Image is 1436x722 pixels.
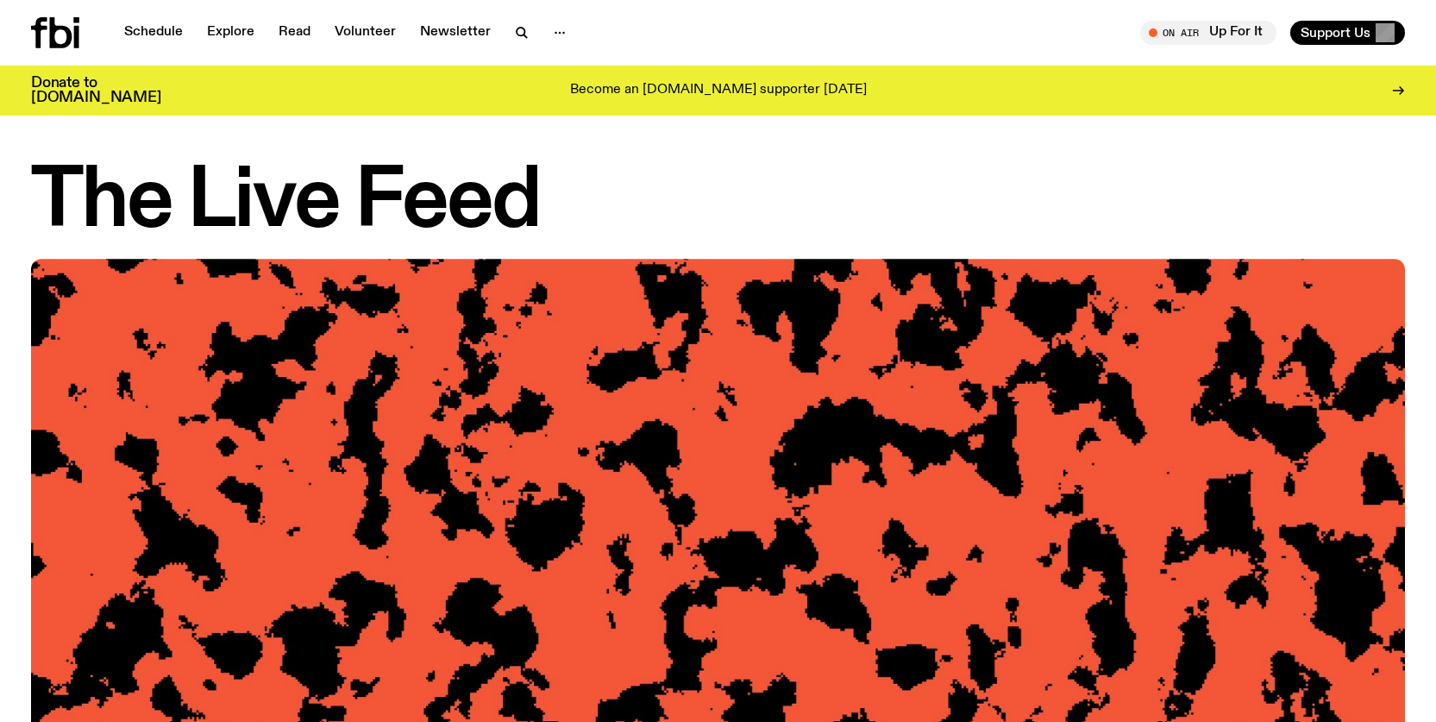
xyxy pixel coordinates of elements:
[31,164,1405,242] h1: The Live Feed
[31,76,161,105] h3: Donate to [DOMAIN_NAME]
[268,21,321,45] a: Read
[197,21,265,45] a: Explore
[1301,25,1370,41] span: Support Us
[1140,21,1276,45] button: On AirUp For It
[570,83,867,98] p: Become an [DOMAIN_NAME] supporter [DATE]
[114,21,193,45] a: Schedule
[324,21,406,45] a: Volunteer
[410,21,501,45] a: Newsletter
[1290,21,1405,45] button: Support Us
